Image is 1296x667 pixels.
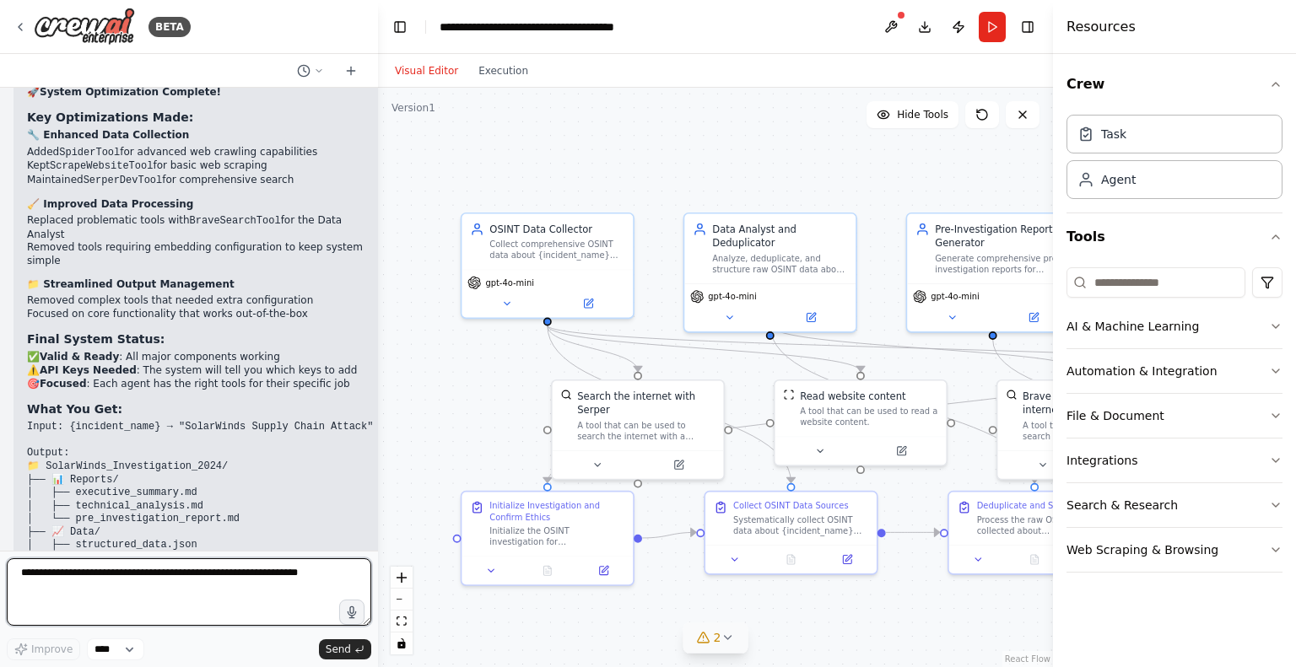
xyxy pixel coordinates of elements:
button: Open in side panel [771,309,850,326]
img: BraveSearchTool [1006,389,1017,400]
div: Crew [1066,108,1282,212]
li: 🎯 : Each agent has the right tools for their specific job [27,378,373,391]
div: ScrapeWebsiteToolRead website contentA tool that can be used to read a website content. [774,379,948,466]
button: Open in side panel [823,551,872,568]
div: Deduplicate and Structure Data [977,500,1110,511]
div: Version 1 [391,101,435,115]
button: AI & Machine Learning [1066,304,1282,348]
div: Collect OSINT Data Sources [733,500,849,511]
span: gpt-4o-mini [485,277,534,288]
div: BraveSearchToolBrave Web Search the internetA tool that can be used to search the internet with a... [996,379,1170,481]
img: ScrapeWebsiteTool [783,389,794,400]
div: Search the internet with Serper [577,389,715,417]
button: No output available [1005,551,1064,568]
div: Brave Web Search the internet [1023,389,1160,417]
div: Deduplicate and Structure DataProcess the raw OSINT data collected about {incident_name} to: 1. I... [948,491,1121,575]
button: 2 [683,622,748,654]
li: Maintained for comprehensive search [27,174,373,188]
code: BraveSearchTool [190,215,281,227]
g: Edge from 2c2aaedf-ed81-47d9-9b71-ce3a163e065f to 25d67e87-2667-4431-b11c-ddb873831780 [886,525,940,539]
div: Analyze, deduplicate, and structure raw OSINT data about {incident_name} to create clean, organiz... [712,253,847,275]
div: Pre-Investigation Report GeneratorGenerate comprehensive pre-investigation reports for {incident_... [906,212,1080,333]
div: OSINT Data Collector [489,223,624,236]
button: Switch to previous chat [290,61,331,81]
li: Added for advanced web crawling capabilities [27,146,373,160]
button: zoom out [391,589,413,611]
div: Read website content [800,389,905,402]
span: Hide Tools [897,108,948,121]
button: Send [319,639,371,659]
div: SerperDevToolSearch the internet with SerperA tool that can be used to search the internet with a... [551,379,725,481]
button: Click to speak your automation idea [339,600,364,625]
div: Initialize the OSINT investigation for {incident_name} by: 1. Confirming adherence to ethical OSI... [489,525,624,547]
div: OSINT Data CollectorCollect comprehensive OSINT data about {incident_name} from multiple legal pu... [461,212,634,319]
li: Focused on core functionality that works out-of-the-box [27,308,373,321]
img: Logo [34,8,135,46]
button: zoom in [391,567,413,589]
button: Hide right sidebar [1016,15,1039,39]
span: Send [326,643,351,656]
button: Execution [468,61,538,81]
div: Process the raw OSINT data collected about {incident_name} to: 1. Identify and remove duplicate i... [977,514,1112,536]
div: Collect comprehensive OSINT data about {incident_name} from multiple legal public sources includi... [489,239,624,261]
strong: 🔧 Enhanced Data Collection [27,129,189,141]
div: Initialize Investigation and Confirm EthicsInitialize the OSINT investigation for {incident_name}... [461,491,634,586]
div: A tool that can be used to search the internet with a search_query. Supports different search typ... [577,420,715,442]
h2: 🚀 [27,86,373,100]
button: Open in side panel [862,443,941,460]
div: Initialize Investigation and Confirm Ethics [489,500,624,522]
button: Visual Editor [385,61,468,81]
div: Data Analyst and DeduplicatorAnalyze, deduplicate, and structure raw OSINT data about {incident_n... [683,212,857,333]
strong: Valid & Ready [40,351,119,363]
img: SerperDevTool [560,389,571,400]
button: Search & Research [1066,483,1282,527]
button: Automation & Integration [1066,349,1282,393]
button: Tools [1066,213,1282,261]
strong: What You Get: [27,402,122,416]
strong: Final System Status: [27,332,165,346]
button: File & Document [1066,394,1282,438]
li: Removed complex tools that needed extra configuration [27,294,373,308]
div: A tool that can be used to search the internet with a search_query. [1023,420,1160,442]
button: Hide Tools [867,101,958,128]
button: Crew [1066,61,1282,108]
button: Open in side panel [580,562,628,579]
code: SpiderTool [59,147,120,159]
strong: System Optimization Complete! [40,86,221,98]
div: Data Analyst and Deduplicator [712,223,847,250]
div: React Flow controls [391,567,413,654]
span: gpt-4o-mini [931,291,980,302]
span: 2 [714,629,721,646]
button: Hide left sidebar [388,15,412,39]
li: ✅ : All major components working [27,351,373,364]
button: No output available [518,562,577,579]
button: fit view [391,611,413,632]
div: Generate comprehensive pre-investigation reports for {incident_name} that provide initial threat ... [935,253,1070,275]
li: ⚠️ : The system will tell you which keys to add [27,364,373,378]
code: SerperDevTool [84,175,163,186]
button: Improve [7,638,80,660]
div: BETA [148,17,191,37]
strong: Key Optimizations Made: [27,110,193,124]
button: Open in side panel [640,456,718,473]
button: toggle interactivity [391,632,413,654]
h4: Resources [1066,17,1136,37]
g: Edge from 676a6b70-de47-4f59-8062-370281d1c167 to dd47f30c-66ca-4f78-8892-38ff412e5603 [541,325,645,372]
code: ScrapeWebsiteTool [50,160,153,172]
code: Input: {incident_name} → "SolarWinds Supply Chain Attack" Output: 📁 SolarWinds_Investigation_2024... [27,421,373,643]
div: Pre-Investigation Report Generator [935,223,1070,250]
button: Start a new chat [337,61,364,81]
strong: API Keys Needed [40,364,137,376]
div: Agent [1101,171,1136,188]
div: Systematically collect OSINT data about {incident_name} from multiple legal public sources: 1. Se... [733,514,868,536]
li: Kept for basic web scraping [27,159,373,174]
g: Edge from 8200266d-4777-4b79-b171-1deffc960bfc to b98e3f58-c252-48ba-b6b8-5cc33937cc17 [985,339,1285,482]
div: Task [1101,126,1126,143]
strong: Focused [40,378,86,390]
button: Open in side panel [994,309,1072,326]
div: Collect OSINT Data SourcesSystematically collect OSINT data about {incident_name} from multiple l... [704,491,877,575]
button: Web Scraping & Browsing [1066,528,1282,572]
strong: 📁 Streamlined Output Management [27,278,235,290]
span: Improve [31,643,73,656]
div: Tools [1066,261,1282,586]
